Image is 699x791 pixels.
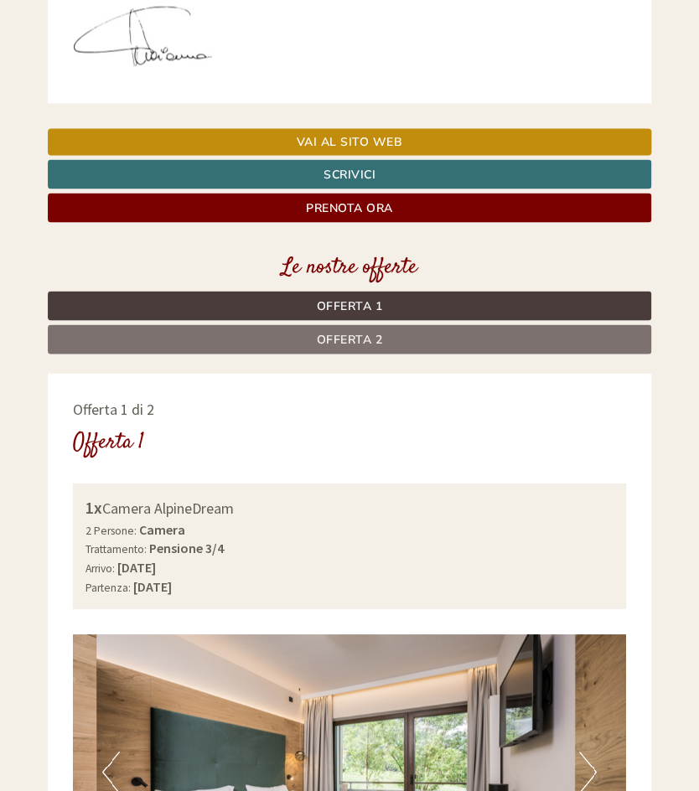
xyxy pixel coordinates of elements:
small: 13:56 [307,81,528,93]
span: Offerta 2 [317,332,383,348]
b: 1x [85,497,102,518]
b: [DATE] [117,559,156,576]
small: Arrivo: [85,561,115,576]
div: Le nostre offerte [48,252,651,283]
small: 2 Persone: [85,524,137,538]
b: Pensione 3/4 [149,540,224,556]
small: Partenza: [85,581,131,595]
div: Lei [307,49,528,62]
div: lunedì [245,13,309,41]
a: Prenota ora [48,194,651,223]
button: Invia [468,442,554,471]
b: Camera [139,521,185,538]
a: Scrivici [48,160,651,189]
small: Trattamento: [85,542,147,556]
div: Camera AlpineDream [85,496,614,520]
a: Vai al sito web [48,129,651,156]
span: Offerta 1 di 2 [73,400,154,419]
div: Offerta 1 [73,427,144,458]
b: [DATE] [133,578,172,595]
div: Buon giorno, come possiamo aiutarla? [298,45,541,96]
span: Offerta 1 [317,298,383,314]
